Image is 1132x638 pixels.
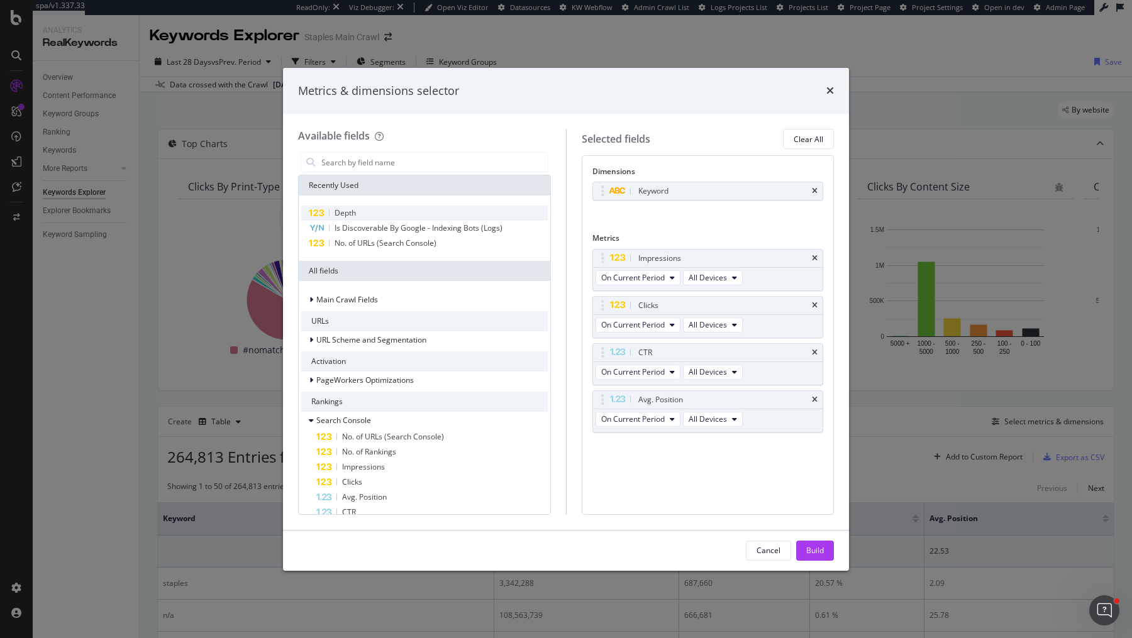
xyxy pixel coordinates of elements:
input: Search by field name [320,153,548,172]
div: ImpressionstimesOn Current PeriodAll Devices [592,249,824,291]
div: Avg. PositiontimesOn Current PeriodAll Devices [592,390,824,432]
span: On Current Period [601,414,665,424]
button: All Devices [683,270,743,285]
div: times [826,83,834,99]
div: times [812,255,818,262]
div: Build [806,545,824,556]
span: CTR [342,507,356,517]
button: Build [796,541,834,561]
div: Dimensions [592,166,824,182]
iframe: Intercom live chat [1089,595,1119,625]
div: times [812,396,818,404]
div: Keywordtimes [592,182,824,201]
span: No. of Rankings [342,446,396,457]
span: Impressions [342,461,385,472]
span: Main Crawl Fields [316,294,378,305]
button: All Devices [683,317,743,333]
button: Cancel [746,541,791,561]
span: Avg. Position [342,492,387,502]
span: On Current Period [601,272,665,283]
div: Activation [301,351,548,371]
div: Selected fields [582,132,650,146]
span: PageWorkers Optimizations [316,375,414,385]
div: Clear All [794,134,823,145]
div: Available fields [298,129,370,143]
div: modal [283,68,849,571]
div: All fields [299,261,550,281]
div: CTR [638,346,652,359]
div: Avg. Position [638,393,683,406]
button: All Devices [683,365,743,380]
div: Impressions [638,252,681,265]
div: times [812,349,818,356]
div: times [812,302,818,309]
span: Search Console [316,415,371,426]
span: No. of URLs (Search Console) [342,431,444,442]
div: URLs [301,311,548,331]
div: CTRtimesOn Current PeriodAll Devices [592,343,824,385]
div: Metrics [592,233,824,248]
span: Is Discoverable By Google - Indexing Bots (Logs) [335,223,502,233]
span: All Devices [689,366,727,377]
span: All Devices [689,272,727,283]
div: Metrics & dimensions selector [298,83,459,99]
span: Clicks [342,476,362,487]
div: Clicks [638,299,658,312]
div: ClickstimesOn Current PeriodAll Devices [592,296,824,338]
span: All Devices [689,319,727,330]
button: Clear All [783,129,834,149]
span: On Current Period [601,366,665,377]
span: On Current Period [601,319,665,330]
span: Depth [335,207,356,218]
span: No. of URLs (Search Console) [335,238,436,248]
span: All Devices [689,414,727,424]
button: On Current Period [596,365,680,380]
div: Rankings [301,392,548,412]
button: On Current Period [596,317,680,333]
button: On Current Period [596,270,680,285]
div: times [812,187,818,195]
button: All Devices [683,412,743,427]
span: URL Scheme and Segmentation [316,334,426,345]
div: Recently Used [299,175,550,195]
button: On Current Period [596,412,680,427]
div: Cancel [757,545,780,556]
div: Keyword [638,185,669,197]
